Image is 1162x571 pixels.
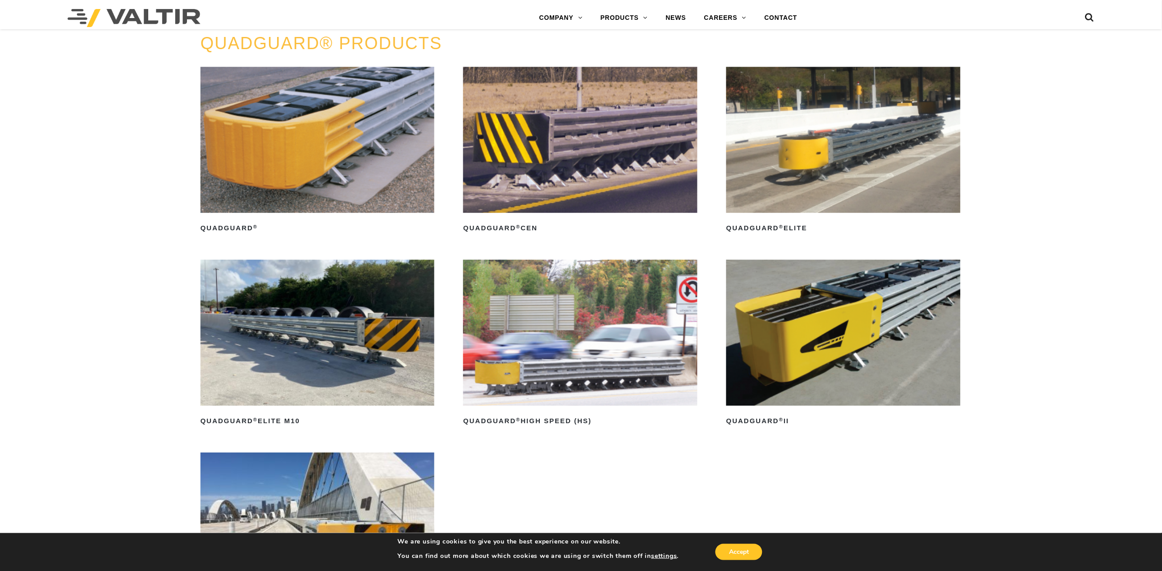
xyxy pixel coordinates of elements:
sup: ® [779,417,784,422]
sup: ® [253,224,258,229]
h2: QuadGuard High Speed (HS) [463,414,697,428]
a: QuadGuard®Elite M10 [201,260,434,428]
h2: QuadGuard Elite [726,221,960,235]
a: QuadGuard®Elite [726,67,960,235]
p: We are using cookies to give you the best experience on our website. [398,538,679,546]
img: Valtir [68,9,201,27]
a: NEWS [657,9,695,27]
a: QuadGuard® [201,67,434,235]
h2: QuadGuard II [726,414,960,428]
sup: ® [516,224,521,229]
a: QuadGuard®High Speed (HS) [463,260,697,428]
sup: ® [253,417,258,422]
h2: QuadGuard CEN [463,221,697,235]
a: CONTACT [756,9,807,27]
h2: QuadGuard [201,221,434,235]
sup: ® [516,417,521,422]
a: QUADGUARD® PRODUCTS [201,34,442,53]
p: You can find out more about which cookies we are using or switch them off in . [398,552,679,560]
a: PRODUCTS [592,9,657,27]
button: Accept [715,544,762,560]
h2: QuadGuard Elite M10 [201,414,434,428]
a: QuadGuard®CEN [463,67,697,235]
a: COMPANY [530,9,592,27]
button: settings [652,552,677,560]
a: CAREERS [695,9,756,27]
sup: ® [779,224,784,229]
a: QuadGuard®II [726,260,960,428]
